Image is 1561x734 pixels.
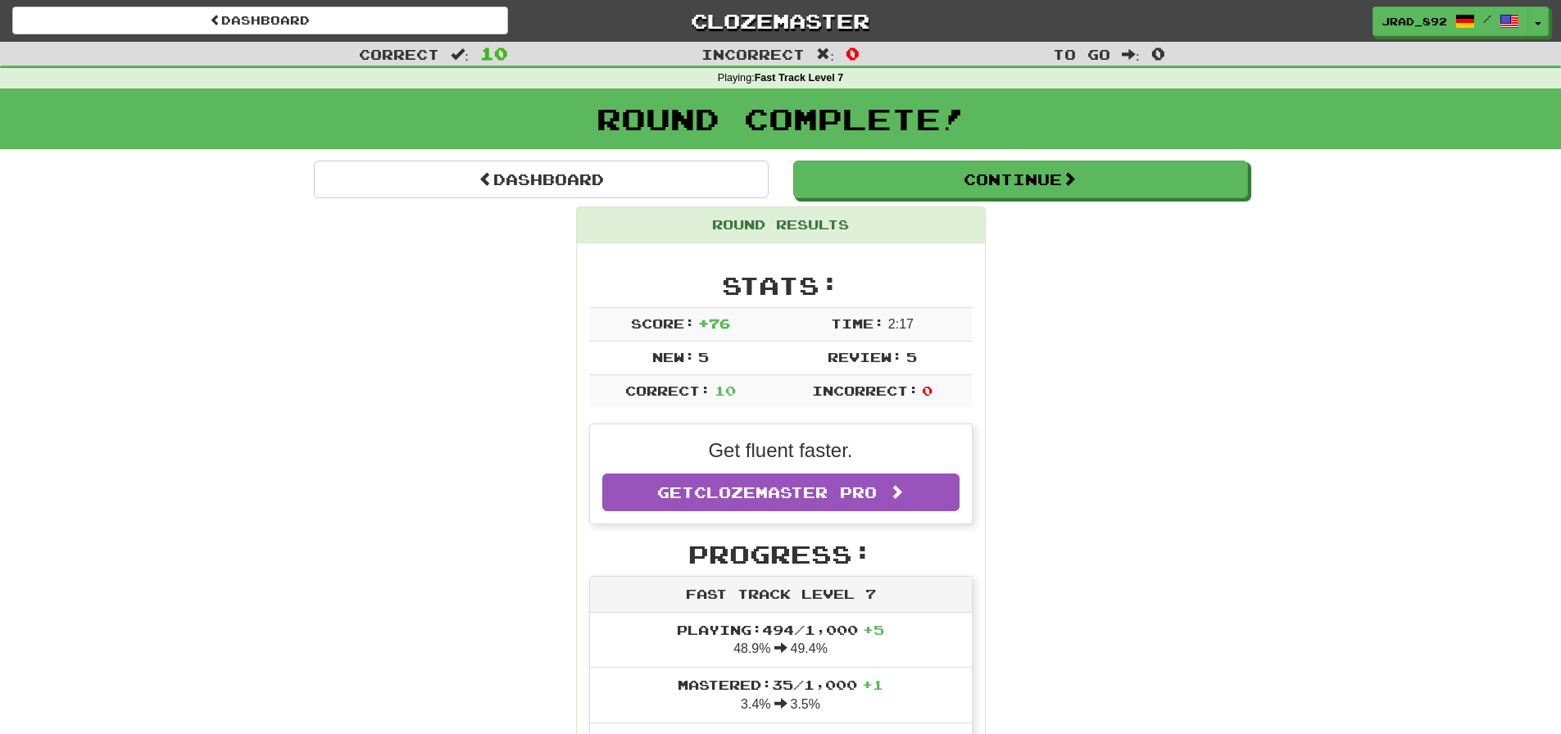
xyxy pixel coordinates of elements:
span: : [816,48,834,61]
a: Dashboard [314,161,769,198]
li: 48.9% 49.4% [590,613,972,668]
span: Correct: [625,383,710,398]
span: / [1483,13,1491,25]
span: : [1122,48,1140,61]
a: Clozemaster [533,7,1028,35]
span: 5 [906,349,917,365]
span: To go [1053,46,1110,62]
strong: Fast Track Level 7 [755,72,844,84]
a: jrad_892 / [1373,7,1528,36]
span: jrad_892 [1382,14,1447,29]
span: + 76 [698,315,730,331]
span: 2 : 17 [888,317,914,331]
span: Score: [631,315,695,331]
span: 0 [846,43,860,63]
div: Fast Track Level 7 [590,577,972,613]
button: Continue [793,161,1248,198]
a: GetClozemaster Pro [602,473,960,511]
p: Get fluent faster. [602,437,960,464]
span: New: [652,349,695,365]
span: Clozemaster Pro [694,483,877,501]
span: 10 [480,43,508,63]
h1: Round Complete! [6,102,1555,135]
span: : [451,48,469,61]
h2: Progress: [589,541,973,568]
a: Dashboard [12,7,508,34]
span: Correct [359,46,439,62]
span: Mastered: 35 / 1,000 [678,677,883,692]
span: Incorrect: [812,383,919,398]
span: Incorrect [701,46,805,62]
span: + 5 [863,622,884,637]
span: 10 [715,383,736,398]
li: 3.4% 3.5% [590,667,972,723]
span: 0 [922,383,933,398]
span: 5 [698,349,709,365]
span: Review: [828,349,902,365]
h2: Stats: [589,272,973,299]
span: + 1 [862,677,883,692]
div: Round Results [577,207,985,243]
span: Time: [831,315,884,331]
span: 0 [1151,43,1165,63]
span: Playing: 494 / 1,000 [677,622,884,637]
